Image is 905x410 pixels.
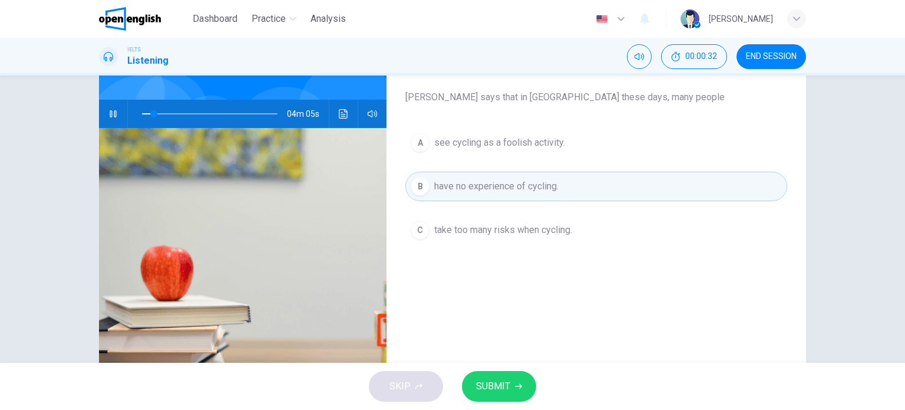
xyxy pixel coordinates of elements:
[411,221,430,240] div: C
[476,378,510,395] span: SUBMIT
[287,100,329,128] span: 04m 05s
[405,172,787,201] button: Bhave no experience of cycling.
[709,12,773,26] div: [PERSON_NAME]
[462,371,536,402] button: SUBMIT
[334,100,353,128] button: Click to see the audio transcription
[411,177,430,196] div: B
[405,62,787,104] span: Choose the correct letter, , , or . [PERSON_NAME] says that in [GEOGRAPHIC_DATA] these days, many...
[188,8,242,29] button: Dashboard
[434,179,559,193] span: have no experience of cycling.
[247,8,301,29] button: Practice
[411,133,430,152] div: A
[627,44,652,69] div: Mute
[594,15,609,24] img: en
[661,44,727,69] div: Hide
[746,52,797,61] span: END SESSION
[405,128,787,158] button: Asee cycling as a foolish activity.
[193,12,237,26] span: Dashboard
[306,8,351,29] button: Analysis
[685,52,717,61] span: 00:00:32
[405,215,787,245] button: Ctake too many risks when cycling.
[99,7,161,31] img: OpenEnglish logo
[434,136,565,150] span: see cycling as a foolish activity.
[127,45,141,54] span: IELTS
[252,12,286,26] span: Practice
[681,9,699,28] img: Profile picture
[736,44,806,69] button: END SESSION
[434,223,572,237] span: take too many risks when cycling.
[99,7,188,31] a: OpenEnglish logo
[661,44,727,69] button: 00:00:32
[311,12,346,26] span: Analysis
[127,54,169,68] h1: Listening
